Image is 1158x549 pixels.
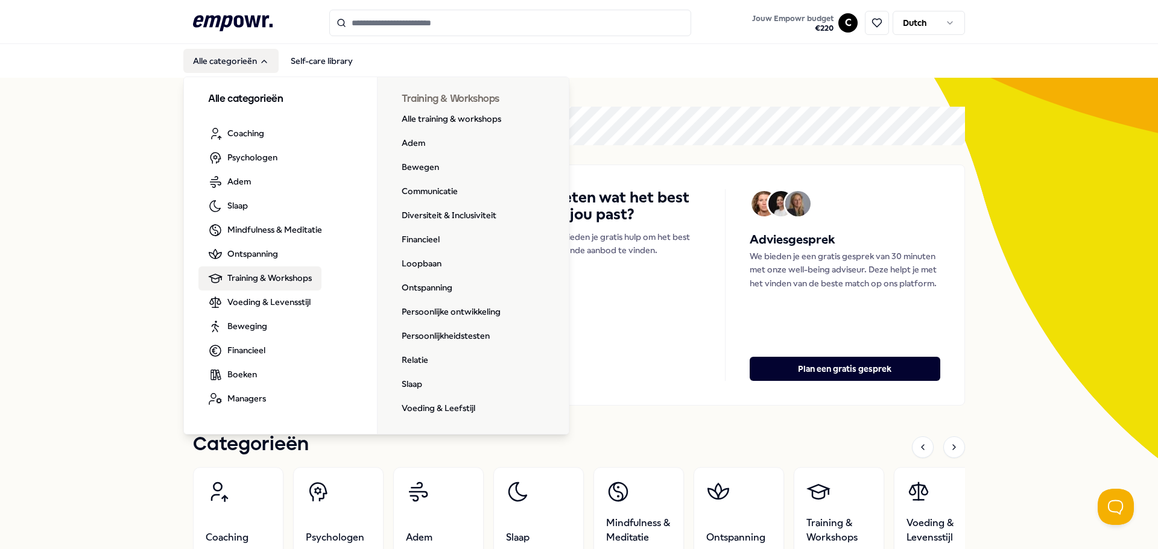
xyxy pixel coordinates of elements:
a: Financieel [198,339,275,363]
span: Coaching [206,530,248,545]
a: Persoonlijke ontwikkeling [392,300,510,324]
span: Adem [406,530,432,545]
span: Adem [227,175,251,188]
img: Avatar [785,191,811,216]
button: C [838,13,858,33]
span: € 220 [752,24,834,33]
span: Mindfulness & Meditatie [606,516,671,545]
a: Bewegen [392,155,449,180]
h4: Weten wat het best bij jou past? [548,189,701,223]
a: Beweging [198,315,277,339]
span: Psychologen [227,151,277,164]
a: Jouw Empowr budget€220 [747,10,838,36]
button: Plan een gratis gesprek [750,357,940,381]
a: Slaap [198,194,258,218]
a: Slaap [392,372,432,397]
a: Boeken [198,363,267,387]
span: Financieel [227,344,265,357]
h3: Alle categorieën [208,92,353,107]
span: Mindfulness & Meditatie [227,223,322,236]
span: Beweging [227,319,267,333]
div: Alle categorieën [184,77,570,435]
h5: Adviesgesprek [750,230,940,249]
a: Ontspanning [198,242,288,266]
span: Training & Workshops [806,516,872,545]
button: Jouw Empowr budget€220 [750,11,836,36]
input: Search for products, categories or subcategories [329,10,691,36]
a: Ontspanning [392,276,462,300]
span: Coaching [227,127,264,140]
span: Slaap [506,530,530,545]
a: Loopbaan [392,252,451,276]
p: We bieden je een gratis gesprek van 30 minuten met onze well-being adviseur. Deze helpt je met he... [750,249,940,290]
span: Ontspanning [706,530,765,545]
a: Adem [198,170,261,194]
span: Managers [227,392,266,405]
a: Voeding & Leefstijl [392,397,485,421]
span: Voeding & Levensstijl [227,295,311,309]
a: Persoonlijkheidstesten [392,324,499,348]
a: Communicatie [392,180,467,204]
a: Financieel [392,228,449,252]
a: Psychologen [198,146,287,170]
button: Alle categorieën [183,49,279,73]
a: Training & Workshops [198,266,321,290]
span: Training & Workshops [227,271,312,284]
span: Psychologen [306,530,364,545]
a: Managers [198,387,276,411]
span: Voeding & Levensstijl [906,516,972,545]
a: Diversiteit & Inclusiviteit [392,204,506,228]
span: Jouw Empowr budget [752,14,834,24]
a: Mindfulness & Meditatie [198,218,332,242]
nav: Main [183,49,362,73]
a: Coaching [198,122,274,146]
span: Ontspanning [227,247,278,260]
p: We bieden je gratis hulp om het best passende aanbod te vinden. [548,230,701,257]
h1: Categorieën [193,430,309,460]
img: Avatar [768,191,794,216]
img: Avatar [751,191,777,216]
a: Alle training & workshops [392,107,511,131]
span: Boeken [227,368,257,381]
a: Voeding & Levensstijl [198,290,320,315]
a: Self-care library [281,49,362,73]
iframe: Help Scout Beacon - Open [1098,489,1134,525]
span: Slaap [227,199,248,212]
a: Adem [392,131,435,155]
a: Relatie [392,348,438,372]
h3: Training & Workshops [402,92,546,107]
